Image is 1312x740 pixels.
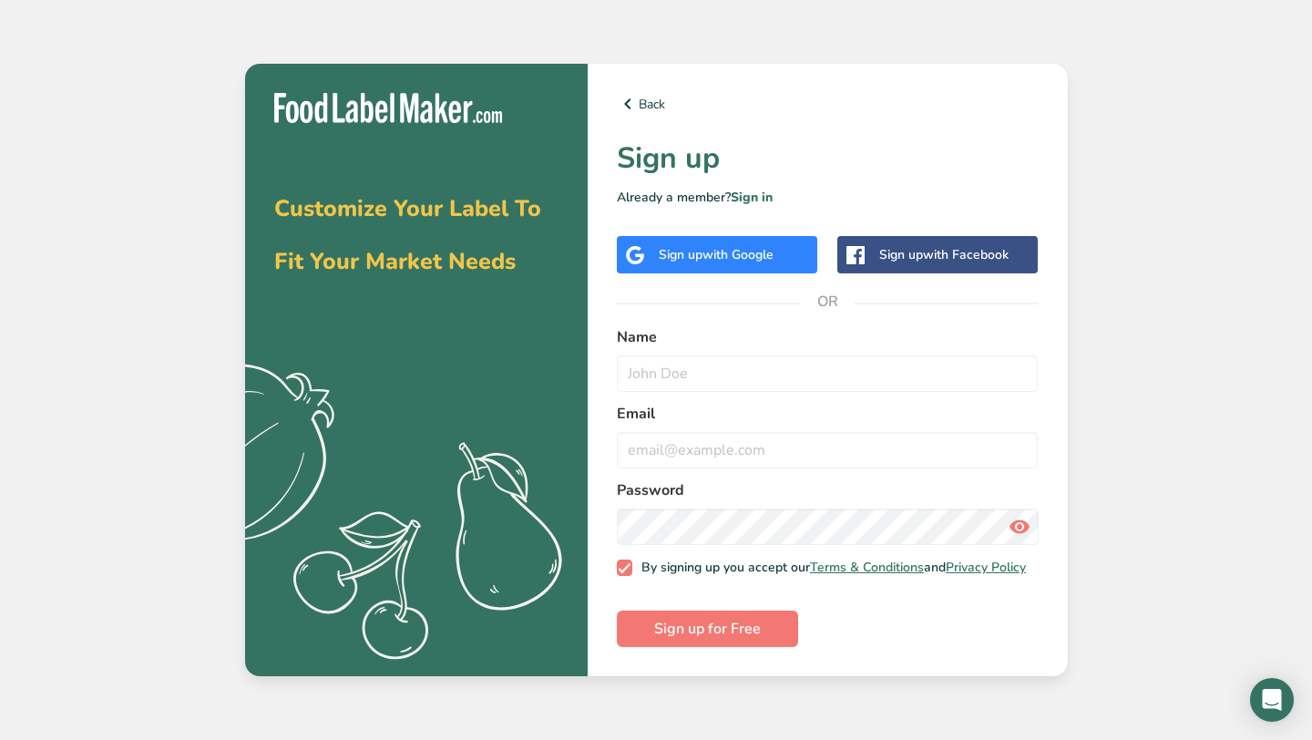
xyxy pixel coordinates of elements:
[654,618,761,640] span: Sign up for Free
[617,432,1039,468] input: email@example.com
[946,559,1026,576] a: Privacy Policy
[617,93,1039,115] a: Back
[274,193,541,277] span: Customize Your Label To Fit Your Market Needs
[274,93,502,123] img: Food Label Maker
[617,355,1039,392] input: John Doe
[731,189,773,206] a: Sign in
[617,403,1039,425] label: Email
[879,245,1009,264] div: Sign up
[617,479,1039,501] label: Password
[810,559,924,576] a: Terms & Conditions
[617,188,1039,207] p: Already a member?
[923,246,1009,263] span: with Facebook
[702,246,774,263] span: with Google
[800,274,855,329] span: OR
[659,245,774,264] div: Sign up
[1250,678,1294,722] div: Open Intercom Messenger
[617,137,1039,180] h1: Sign up
[617,326,1039,348] label: Name
[632,560,1026,576] span: By signing up you accept our and
[617,611,798,647] button: Sign up for Free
